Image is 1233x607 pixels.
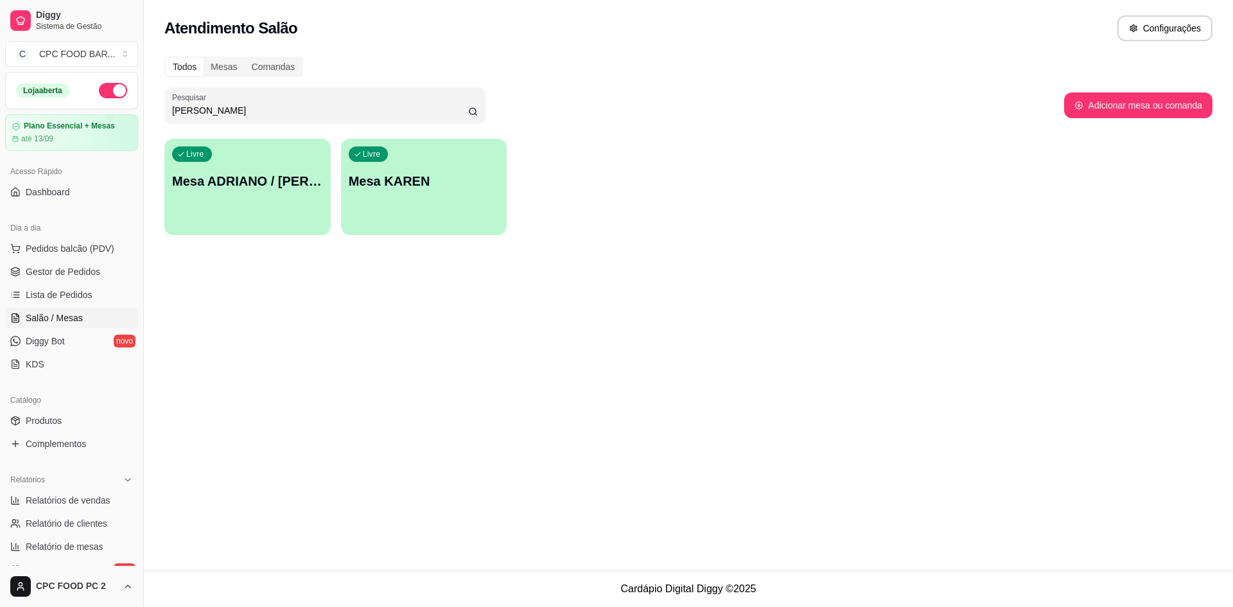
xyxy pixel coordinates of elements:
div: Loja aberta [16,84,69,98]
h2: Atendimento Salão [164,18,297,39]
div: Mesas [204,58,244,76]
span: Pedidos balcão (PDV) [26,242,114,255]
a: Produtos [5,410,138,431]
button: LivreMesa ADRIANO / [PERSON_NAME] 3940 [164,139,331,235]
div: Dia a dia [5,218,138,238]
div: Acesso Rápido [5,161,138,182]
button: Configurações [1117,15,1212,41]
button: LivreMesa KAREN [341,139,507,235]
a: Diggy Botnovo [5,331,138,351]
a: Complementos [5,434,138,454]
article: até 13/09 [21,134,53,144]
span: Relatórios de vendas [26,494,110,507]
button: Select a team [5,41,138,67]
p: Mesa ADRIANO / [PERSON_NAME] 3940 [172,172,323,190]
p: Livre [363,149,381,159]
span: Dashboard [26,186,70,198]
footer: Cardápio Digital Diggy © 2025 [144,570,1233,607]
button: Adicionar mesa ou comanda [1064,92,1212,118]
a: Plano Essencial + Mesasaté 13/09 [5,114,138,151]
a: Lista de Pedidos [5,285,138,305]
span: Gestor de Pedidos [26,265,100,278]
button: Alterar Status [99,83,127,98]
a: DiggySistema de Gestão [5,5,138,36]
a: Salão / Mesas [5,308,138,328]
span: Diggy Bot [26,335,65,347]
span: Complementos [26,437,86,450]
button: CPC FOOD PC 2 [5,571,138,602]
a: Gestor de Pedidos [5,261,138,282]
label: Pesquisar [172,92,211,103]
span: Relatório de clientes [26,517,107,530]
span: Salão / Mesas [26,312,83,324]
span: C [16,48,29,60]
a: KDS [5,354,138,374]
a: Relatório de mesas [5,536,138,557]
span: KDS [26,358,44,371]
span: Diggy [36,10,133,21]
span: Produtos [26,414,62,427]
button: Pedidos balcão (PDV) [5,238,138,259]
span: CPC FOOD PC 2 [36,581,118,592]
p: Livre [186,149,204,159]
a: Relatório de fidelidadenovo [5,559,138,580]
span: Relatório de fidelidade [26,563,115,576]
a: Relatório de clientes [5,513,138,534]
p: Mesa KAREN [349,172,500,190]
span: Relatório de mesas [26,540,103,553]
span: Relatórios [10,475,45,485]
div: CPC FOOD BAR ... [39,48,115,60]
article: Plano Essencial + Mesas [24,121,115,131]
a: Relatórios de vendas [5,490,138,511]
div: Comandas [245,58,302,76]
span: Lista de Pedidos [26,288,92,301]
a: Dashboard [5,182,138,202]
input: Pesquisar [172,104,468,117]
div: Todos [166,58,204,76]
span: Sistema de Gestão [36,21,133,31]
div: Catálogo [5,390,138,410]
